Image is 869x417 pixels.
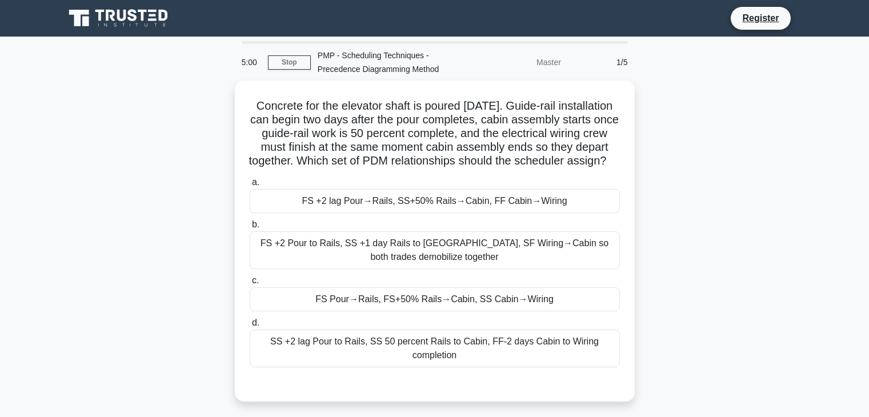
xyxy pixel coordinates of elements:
[252,275,259,285] span: c.
[252,177,259,187] span: a.
[249,99,621,169] h5: Concrete for the elevator shaft is poured [DATE]. Guide-rail installation can begin two days afte...
[250,330,620,367] div: SS +2 lag Pour to Rails, SS 50 percent Rails to Cabin, FF-2 days Cabin to Wiring completion
[250,231,620,269] div: FS +2 Pour to Rails, SS +1 day Rails to [GEOGRAPHIC_DATA], SF Wiring→Cabin so both trades demobil...
[568,51,635,74] div: 1/5
[311,44,468,81] div: PMP - Scheduling Techniques - Precedence Diagramming Method
[252,219,259,229] span: b.
[735,11,786,25] a: Register
[468,51,568,74] div: Master
[250,189,620,213] div: FS +2 lag Pour→Rails, SS+50% Rails→Cabin, FF Cabin→Wiring
[250,287,620,311] div: FS Pour→Rails, FS+50% Rails→Cabin, SS Cabin→Wiring
[252,318,259,327] span: d.
[268,55,311,70] a: Stop
[235,51,268,74] div: 5:00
